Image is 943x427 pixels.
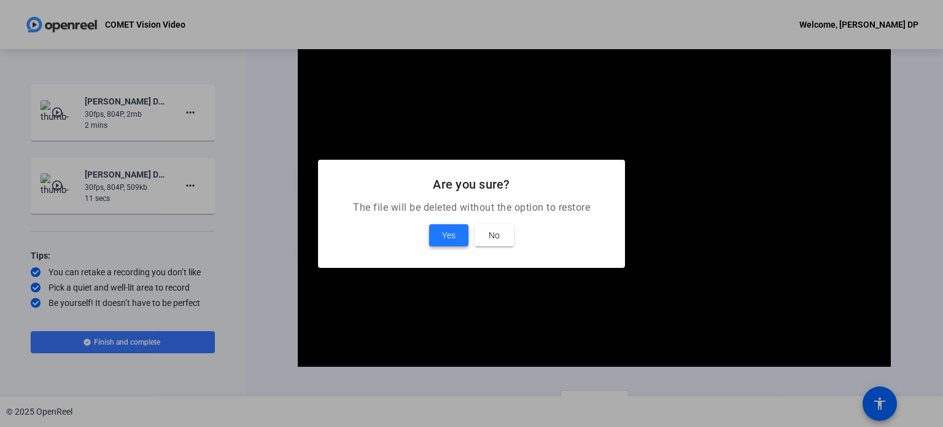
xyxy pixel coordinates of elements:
span: No [489,228,500,243]
span: Yes [442,228,456,243]
h2: Are you sure? [333,174,610,194]
p: The file will be deleted without the option to restore [333,200,610,215]
button: Yes [429,224,468,246]
button: No [475,224,514,246]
